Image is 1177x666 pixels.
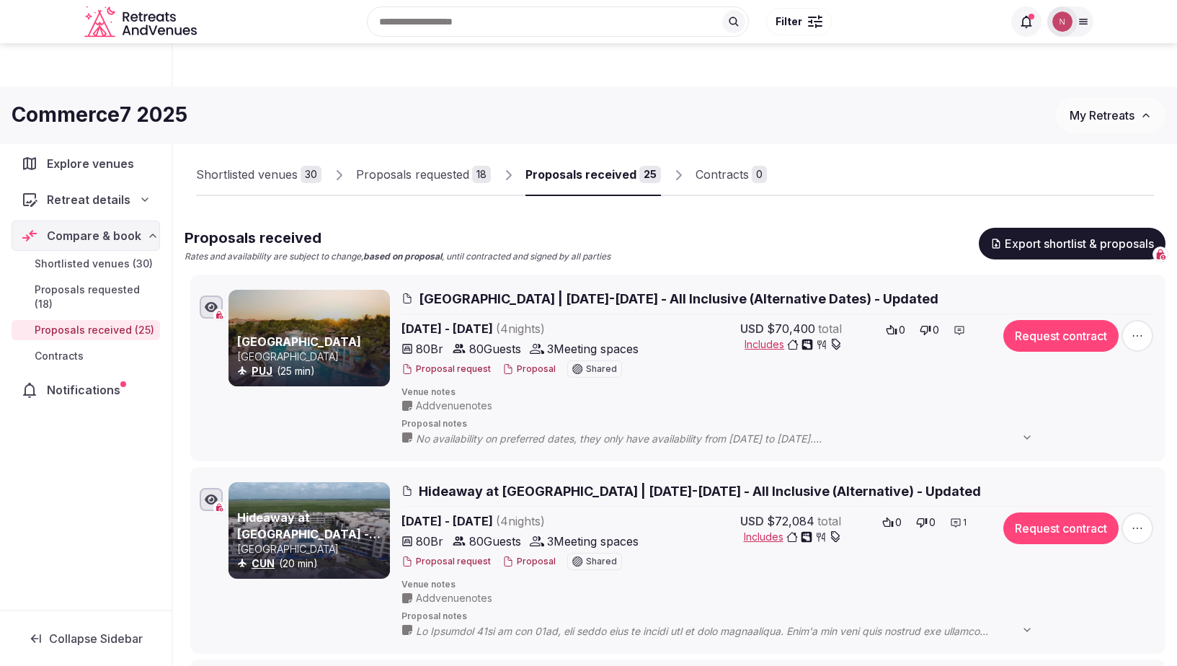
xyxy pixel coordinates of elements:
[185,228,610,248] h2: Proposals received
[419,290,938,308] span: [GEOGRAPHIC_DATA] | [DATE]-[DATE] - All Inclusive (Alternative Dates) - Updated
[817,512,841,530] span: total
[301,166,321,183] div: 30
[912,512,940,533] button: 0
[401,363,491,376] button: Proposal request
[1003,320,1119,352] button: Request contract
[881,320,910,340] button: 0
[237,364,387,378] div: (25 min)
[933,323,939,337] span: 0
[196,154,321,196] a: Shortlisted venues30
[946,512,971,533] button: 1
[47,191,130,208] span: Retreat details
[252,557,275,569] a: CUN
[1003,512,1119,544] button: Request contract
[525,166,636,183] div: Proposals received
[12,346,160,366] a: Contracts
[895,515,902,530] span: 0
[47,227,141,244] span: Compare & book
[818,320,842,337] span: total
[401,556,491,568] button: Proposal request
[401,320,655,337] span: [DATE] - [DATE]
[502,363,556,376] button: Proposal
[740,512,764,530] span: USD
[915,320,943,340] button: 0
[12,254,160,274] a: Shortlisted venues (30)
[196,166,298,183] div: Shortlisted venues
[12,101,187,129] h1: Commerce7 2025
[12,280,160,314] a: Proposals requested (18)
[416,624,1047,639] span: Lo Ipsumdol 41si am con 01ad, eli seddo eius te incidi utl et dolo magnaaliqua. Enim'a min veni q...
[356,166,469,183] div: Proposals requested
[401,386,1156,399] span: Venue notes
[401,512,655,530] span: [DATE] - [DATE]
[586,557,617,566] span: Shared
[963,517,967,529] span: 1
[401,610,1156,623] span: Proposal notes
[745,337,842,352] button: Includes
[496,514,545,528] span: ( 4 night s )
[929,515,936,530] span: 0
[237,510,381,557] a: Hideaway at [GEOGRAPHIC_DATA] - Adults Only
[496,321,545,336] span: ( 4 night s )
[469,340,521,358] span: 80 Guests
[419,482,981,500] span: Hideaway at [GEOGRAPHIC_DATA] | [DATE]-[DATE] - All Inclusive (Alternative) - Updated
[586,365,617,373] span: Shared
[237,542,387,556] p: [GEOGRAPHIC_DATA]
[49,631,143,646] span: Collapse Sidebar
[1070,108,1134,123] span: My Retreats
[416,340,443,358] span: 80 Br
[547,340,639,358] span: 3 Meeting spaces
[416,399,492,413] span: Add venue notes
[766,8,832,35] button: Filter
[767,512,814,530] span: $72,084
[547,533,639,550] span: 3 Meeting spaces
[696,166,749,183] div: Contracts
[84,6,200,38] svg: Retreats and Venues company logo
[35,257,153,271] span: Shortlisted venues (30)
[740,320,764,337] span: USD
[237,556,387,571] div: (20 min)
[878,512,906,533] button: 0
[363,251,442,262] strong: based on proposal
[237,334,361,349] a: [GEOGRAPHIC_DATA]
[416,533,443,550] span: 80 Br
[752,166,767,183] div: 0
[47,155,140,172] span: Explore venues
[469,533,521,550] span: 80 Guests
[237,350,387,364] p: [GEOGRAPHIC_DATA]
[401,418,1156,430] span: Proposal notes
[401,579,1156,591] span: Venue notes
[356,154,491,196] a: Proposals requested18
[12,148,160,179] a: Explore venues
[12,623,160,654] button: Collapse Sidebar
[979,228,1165,259] button: Export shortlist & proposals
[1052,12,1072,32] img: Nathalia Bilotti
[416,591,492,605] span: Add venue notes
[696,154,767,196] a: Contracts0
[47,381,126,399] span: Notifications
[502,556,556,568] button: Proposal
[12,320,160,340] a: Proposals received (25)
[1056,97,1165,133] button: My Retreats
[35,283,154,311] span: Proposals requested (18)
[84,6,200,38] a: Visit the homepage
[525,154,661,196] a: Proposals received25
[899,323,905,337] span: 0
[12,375,160,405] a: Notifications
[416,432,1047,446] span: No availability on preferred dates, they only have availability from [DATE] to [DATE]. ALL INCLUS...
[35,323,154,337] span: Proposals received (25)
[767,320,815,337] span: $70,400
[185,251,610,263] p: Rates and availability are subject to change, , until contracted and signed by all parties
[776,14,802,29] span: Filter
[472,166,491,183] div: 18
[639,166,661,183] div: 25
[35,349,84,363] span: Contracts
[252,365,272,377] a: PUJ
[744,530,841,544] button: Includes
